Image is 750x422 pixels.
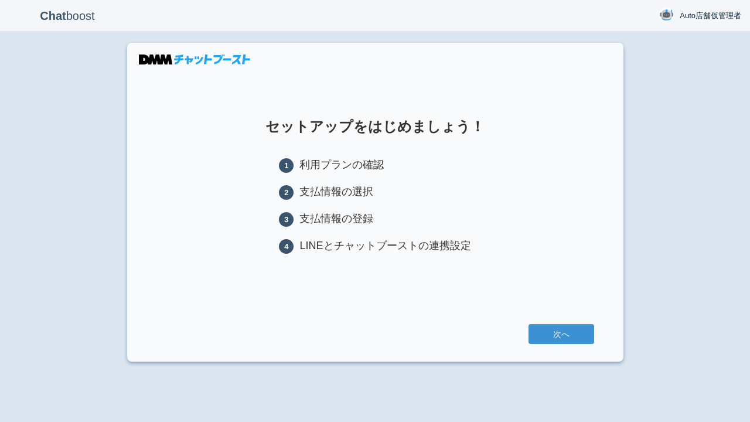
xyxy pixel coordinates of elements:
img: User Image [659,8,674,22]
span: 3 [279,212,294,227]
b: Chat [40,9,66,22]
li: 支払情報の登録 [279,212,471,227]
li: 利用プランの確認 [279,158,471,173]
h1: セットアップをはじめましょう！ [156,119,594,134]
li: LINEとチャットブーストの連携設定 [279,239,471,254]
img: DMMチャットブースト [139,55,250,64]
a: 次へ [529,324,594,344]
p: boost [9,1,126,30]
span: 4 [279,239,294,254]
span: 2 [279,185,294,200]
li: 支払情報の選択 [279,185,471,200]
span: 1 [279,158,294,173]
span: Auto店舗仮管理者 [680,10,741,22]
